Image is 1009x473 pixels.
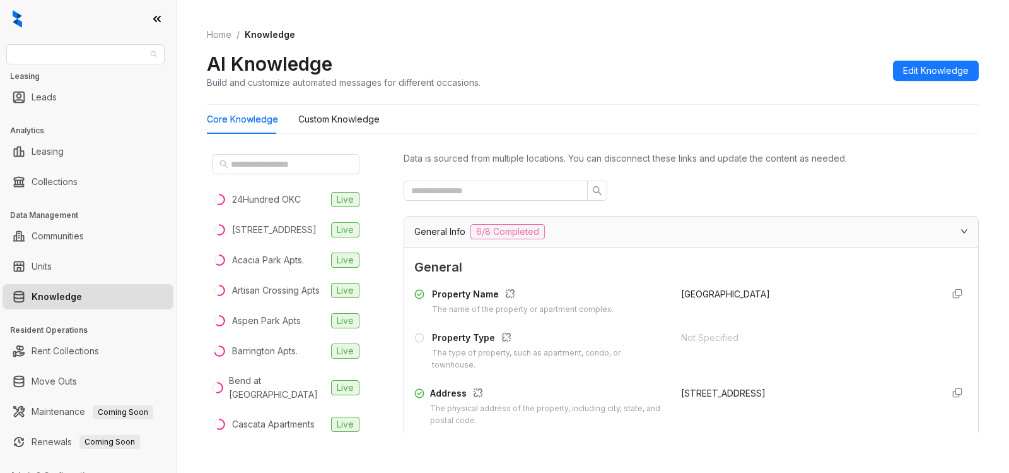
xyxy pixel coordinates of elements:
[3,254,173,279] li: Units
[3,224,173,249] li: Communities
[32,85,57,110] a: Leads
[331,417,359,432] span: Live
[331,222,359,237] span: Live
[32,338,99,364] a: Rent Collections
[14,45,157,64] span: Case and Associates
[10,325,176,336] h3: Resident Operations
[10,210,176,221] h3: Data Management
[681,289,770,299] span: [GEOGRAPHIC_DATA]
[3,284,173,309] li: Knowledge
[470,224,545,239] span: 6/8 Completed
[32,139,64,164] a: Leasing
[219,160,228,169] span: search
[331,192,359,207] span: Live
[331,344,359,359] span: Live
[32,254,52,279] a: Units
[207,112,278,126] div: Core Knowledge
[3,139,173,164] li: Leasing
[430,386,666,403] div: Address
[232,417,315,431] div: Cascata Apartments
[236,28,240,42] li: /
[404,152,979,165] div: Data is sourced from multiple locations. You can disconnect these links and update the content as...
[331,283,359,298] span: Live
[10,71,176,82] h3: Leasing
[13,10,22,28] img: logo
[903,64,969,78] span: Edit Knowledge
[893,61,979,81] button: Edit Knowledge
[204,28,234,42] a: Home
[232,344,298,358] div: Barrington Apts.
[592,186,602,196] span: search
[960,227,968,235] span: expanded
[3,429,173,455] li: Renewals
[432,287,614,304] div: Property Name
[232,223,317,237] div: [STREET_ADDRESS]
[3,399,173,424] li: Maintenance
[232,284,320,297] div: Artisan Crossing Apts
[3,369,173,394] li: Move Outs
[298,112,380,126] div: Custom Knowledge
[432,331,666,347] div: Property Type
[32,284,82,309] a: Knowledge
[32,169,78,195] a: Collections
[432,347,666,371] div: The type of property, such as apartment, condo, or townhouse.
[79,435,140,449] span: Coming Soon
[331,253,359,268] span: Live
[32,429,140,455] a: RenewalsComing Soon
[232,253,304,267] div: Acacia Park Apts.
[232,314,301,328] div: Aspen Park Apts
[10,125,176,136] h3: Analytics
[3,85,173,110] li: Leads
[3,169,173,195] li: Collections
[93,405,153,419] span: Coming Soon
[331,313,359,328] span: Live
[232,193,301,207] div: 24Hundred OKC
[681,331,933,345] div: Not Specified
[3,338,173,364] li: Rent Collections
[432,304,614,316] div: The name of the property or apartment complex.
[207,76,481,89] div: Build and customize automated messages for different occasions.
[32,369,77,394] a: Move Outs
[245,29,295,40] span: Knowledge
[430,403,666,427] div: The physical address of the property, including city, state, and postal code.
[229,374,326,402] div: Bend at [GEOGRAPHIC_DATA]
[207,52,332,76] h2: AI Knowledge
[404,217,978,247] div: General Info6/8 Completed
[414,225,465,239] span: General Info
[32,224,84,249] a: Communities
[331,380,359,395] span: Live
[681,386,933,400] div: [STREET_ADDRESS]
[414,258,968,277] span: General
